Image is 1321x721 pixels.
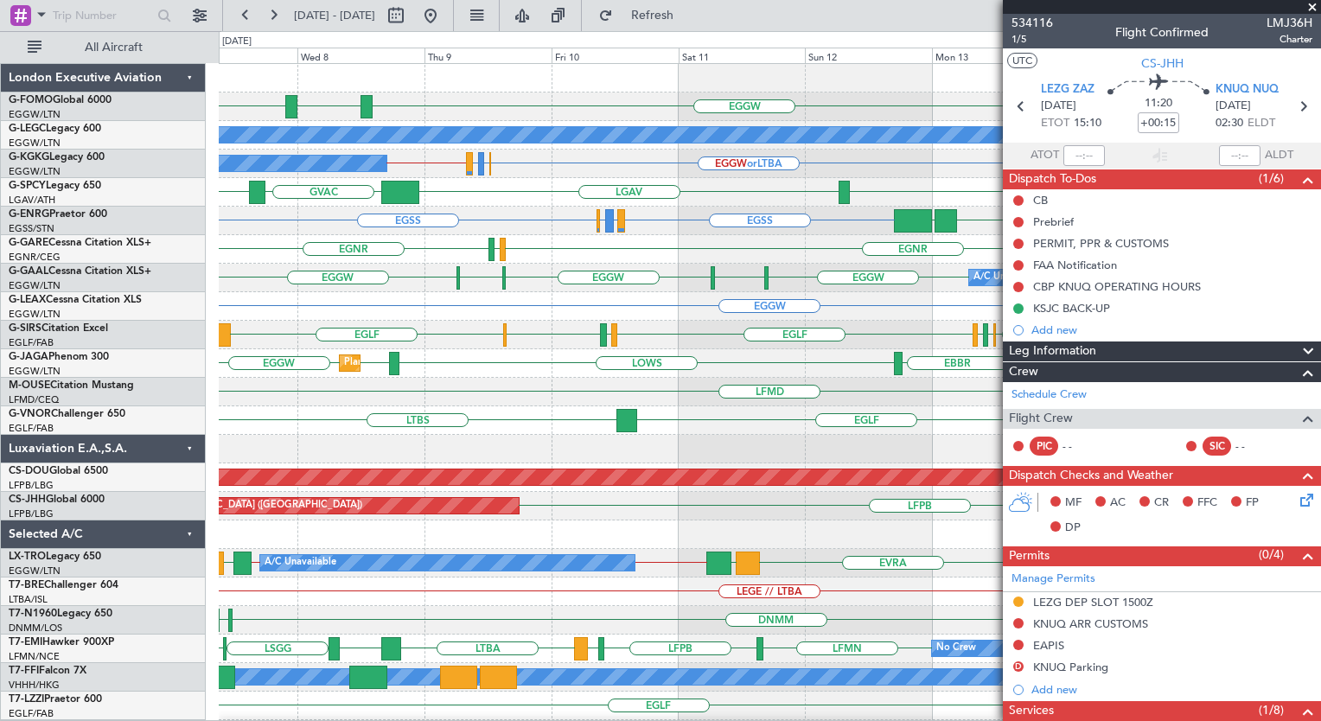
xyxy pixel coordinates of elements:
[9,181,101,191] a: G-SPCYLegacy 650
[679,48,806,63] div: Sat 11
[9,409,51,419] span: G-VNOR
[1203,437,1231,456] div: SIC
[294,8,375,23] span: [DATE] - [DATE]
[1009,341,1096,361] span: Leg Information
[1265,147,1293,164] span: ALDT
[1009,546,1050,566] span: Permits
[9,679,60,692] a: VHHH/HKG
[9,466,49,476] span: CS-DOU
[1033,214,1074,229] div: Prebrief
[9,352,48,362] span: G-JAGA
[9,251,61,264] a: EGNR/CEG
[9,580,118,590] a: T7-BREChallenger 604
[9,124,46,134] span: G-LEGC
[9,422,54,435] a: EGLF/FAB
[1063,145,1105,166] input: --:--
[1063,438,1101,454] div: - -
[9,494,46,505] span: CS-JHH
[1011,386,1087,404] a: Schedule Crew
[1259,701,1284,719] span: (1/8)
[1216,115,1243,132] span: 02:30
[9,152,49,163] span: G-KGKG
[19,34,188,61] button: All Aircraft
[9,181,46,191] span: G-SPCY
[9,552,101,562] a: LX-TROLegacy 650
[9,494,105,505] a: CS-JHHGlobal 6000
[1033,236,1169,251] div: PERMIT, PPR & CUSTOMS
[1267,14,1312,32] span: LMJ36H
[1033,301,1110,316] div: KSJC BACK-UP
[9,323,108,334] a: G-SIRSCitation Excel
[9,124,101,134] a: G-LEGCLegacy 600
[936,635,976,661] div: No Crew
[1009,362,1038,382] span: Crew
[1267,32,1312,47] span: Charter
[9,507,54,520] a: LFPB/LBG
[1033,595,1153,609] div: LEZG DEP SLOT 1500Z
[1009,466,1173,486] span: Dispatch Checks and Weather
[9,165,61,178] a: EGGW/LTN
[1030,437,1058,456] div: PIC
[9,152,105,163] a: G-KGKGLegacy 600
[1033,258,1117,272] div: FAA Notification
[9,238,48,248] span: G-GARE
[90,493,362,519] div: Planned Maint [GEOGRAPHIC_DATA] ([GEOGRAPHIC_DATA])
[1009,409,1073,429] span: Flight Crew
[344,350,616,376] div: Planned Maint [GEOGRAPHIC_DATA] ([GEOGRAPHIC_DATA])
[1013,661,1024,672] button: D
[9,323,41,334] span: G-SIRS
[9,222,54,235] a: EGSS/STN
[1110,494,1126,512] span: AC
[9,209,107,220] a: G-ENRGPraetor 600
[9,666,86,676] a: T7-FFIFalcon 7X
[1041,115,1069,132] span: ETOT
[1011,14,1053,32] span: 534116
[424,48,552,63] div: Thu 9
[1248,115,1275,132] span: ELDT
[932,48,1059,63] div: Mon 13
[1259,546,1284,564] span: (0/4)
[9,295,142,305] a: G-LEAXCessna Citation XLS
[1033,638,1064,653] div: EAPIS
[1141,54,1184,73] span: CS-JHH
[9,308,61,321] a: EGGW/LTN
[9,95,112,105] a: G-FOMOGlobal 6000
[170,48,297,63] div: Tue 7
[590,2,694,29] button: Refresh
[9,266,151,277] a: G-GAALCessna Citation XLS+
[1246,494,1259,512] span: FP
[973,265,1045,290] div: A/C Unavailable
[9,137,61,150] a: EGGW/LTN
[1115,23,1209,41] div: Flight Confirmed
[9,279,61,292] a: EGGW/LTN
[9,552,46,562] span: LX-TRO
[1065,520,1081,537] span: DP
[805,48,932,63] div: Sun 12
[1259,169,1284,188] span: (1/6)
[1235,438,1274,454] div: - -
[265,550,336,576] div: A/C Unavailable
[9,380,134,391] a: M-OUSECitation Mustang
[9,352,109,362] a: G-JAGAPhenom 300
[1009,169,1096,189] span: Dispatch To-Dos
[9,707,54,720] a: EGLF/FAB
[1033,660,1108,674] div: KNUQ Parking
[9,565,61,577] a: EGGW/LTN
[1041,81,1094,99] span: LEZG ZAZ
[9,593,48,606] a: LTBA/ISL
[1031,322,1312,337] div: Add new
[9,650,60,663] a: LFMN/NCE
[9,336,54,349] a: EGLF/FAB
[1033,279,1201,294] div: CBP KNUQ OPERATING HOURS
[1011,571,1095,588] a: Manage Permits
[45,41,182,54] span: All Aircraft
[1011,32,1053,47] span: 1/5
[1033,616,1148,631] div: KNUQ ARR CUSTOMS
[9,666,39,676] span: T7-FFI
[9,108,61,121] a: EGGW/LTN
[9,194,55,207] a: LGAV/ATH
[1216,81,1279,99] span: KNUQ NUQ
[552,48,679,63] div: Fri 10
[9,209,49,220] span: G-ENRG
[1007,53,1037,68] button: UTC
